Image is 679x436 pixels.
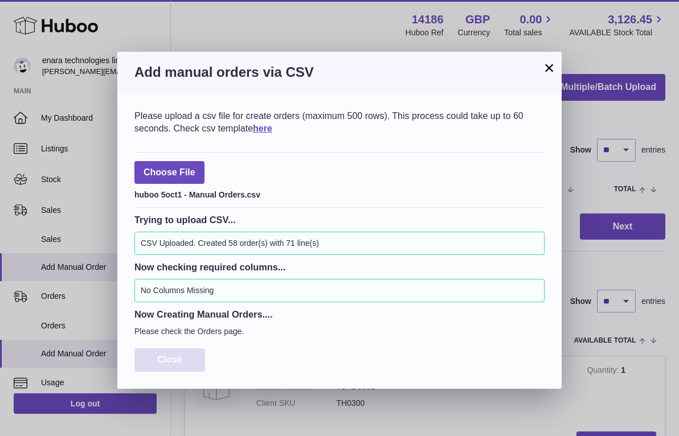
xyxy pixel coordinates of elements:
[134,232,545,255] div: CSV Uploaded. Created 58 order(s) with 71 line(s)
[134,326,545,337] p: Please check the Orders page.
[134,279,545,302] div: No Columns Missing
[134,187,545,200] div: huboo 5oct1 - Manual Orders.csv
[134,261,545,273] h3: Now checking required columns...
[134,213,545,226] h3: Trying to upload CSV...
[134,63,545,81] h3: Add manual orders via CSV
[157,355,182,364] span: Close
[134,348,205,372] button: Close
[134,110,545,134] div: Please upload a csv file for create orders (maximum 500 rows). This process could take up to 60 s...
[134,308,545,320] h3: Now Creating Manual Orders....
[542,61,556,75] button: ×
[134,161,204,184] span: Choose File
[253,124,272,133] a: here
